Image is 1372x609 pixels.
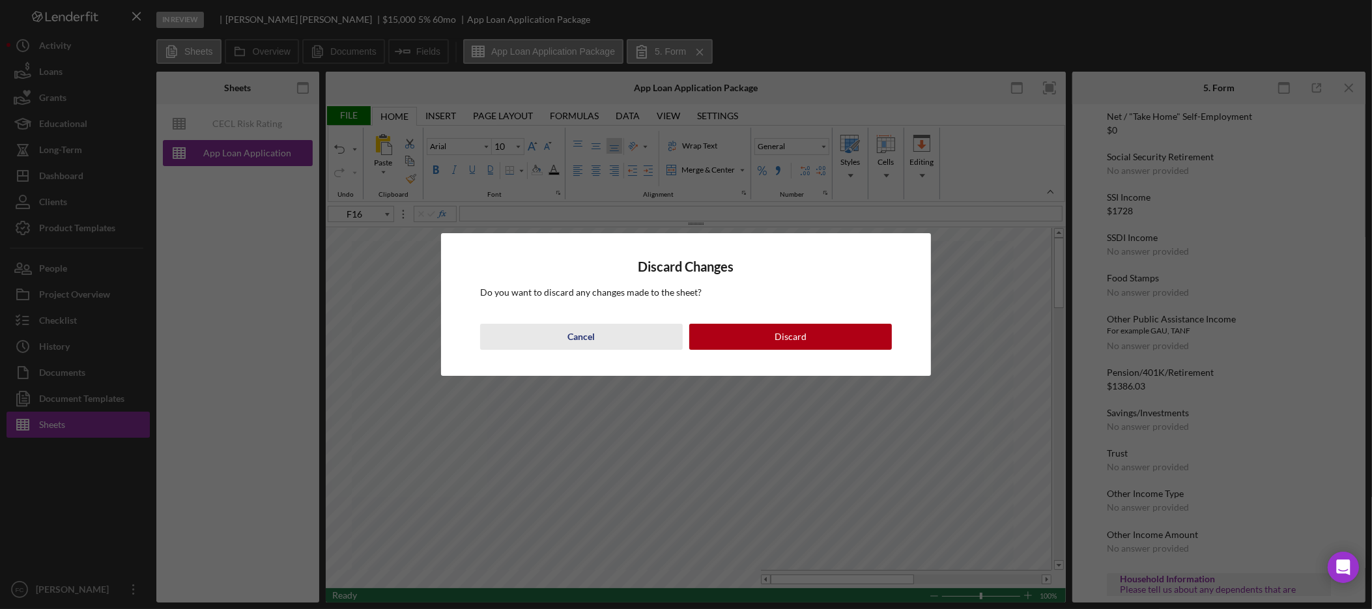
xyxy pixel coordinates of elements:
span: Do you want to discard any changes made to the sheet? [480,287,702,298]
div: Discard [775,324,807,350]
button: Cancel [480,324,683,350]
h4: Discard Changes [480,259,892,274]
div: Cancel [568,324,595,350]
button: Discard [689,324,892,350]
div: Open Intercom Messenger [1328,552,1359,583]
